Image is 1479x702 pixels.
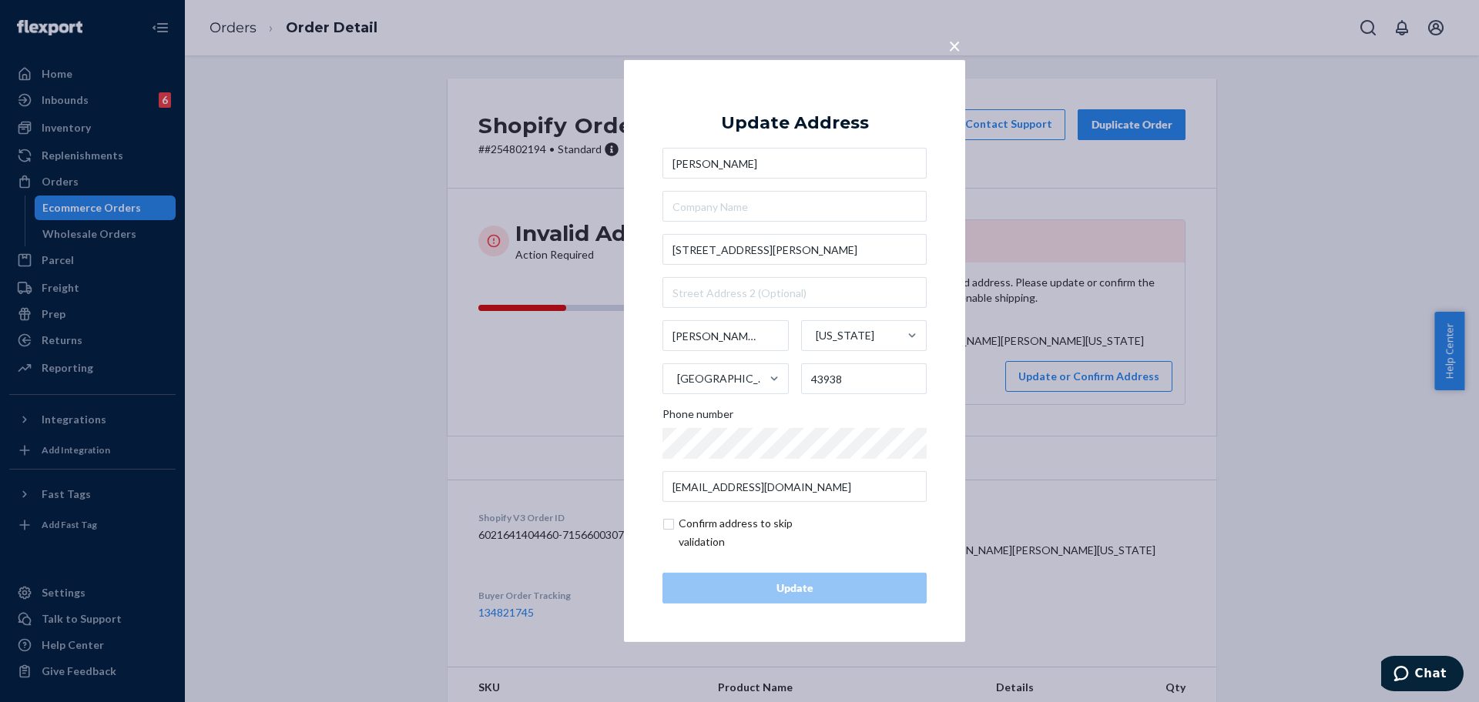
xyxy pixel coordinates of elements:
[676,363,677,394] input: [GEOGRAPHIC_DATA]
[662,471,927,502] input: Email (Only Required for International)
[662,320,789,351] input: City
[677,371,768,386] div: [GEOGRAPHIC_DATA]
[662,191,927,222] input: Company Name
[662,234,927,265] input: Street Address
[948,32,961,58] span: ×
[1381,656,1464,694] iframe: Opens a widget where you can chat to one of our agents
[662,573,927,603] button: Update
[814,320,816,351] input: [US_STATE]
[662,277,927,308] input: Street Address 2 (Optional)
[662,406,733,428] span: Phone number
[816,328,874,343] div: [US_STATE]
[662,148,927,179] input: First & Last Name
[721,114,869,132] div: Update Address
[676,580,914,596] div: Update
[801,363,927,394] input: ZIP Code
